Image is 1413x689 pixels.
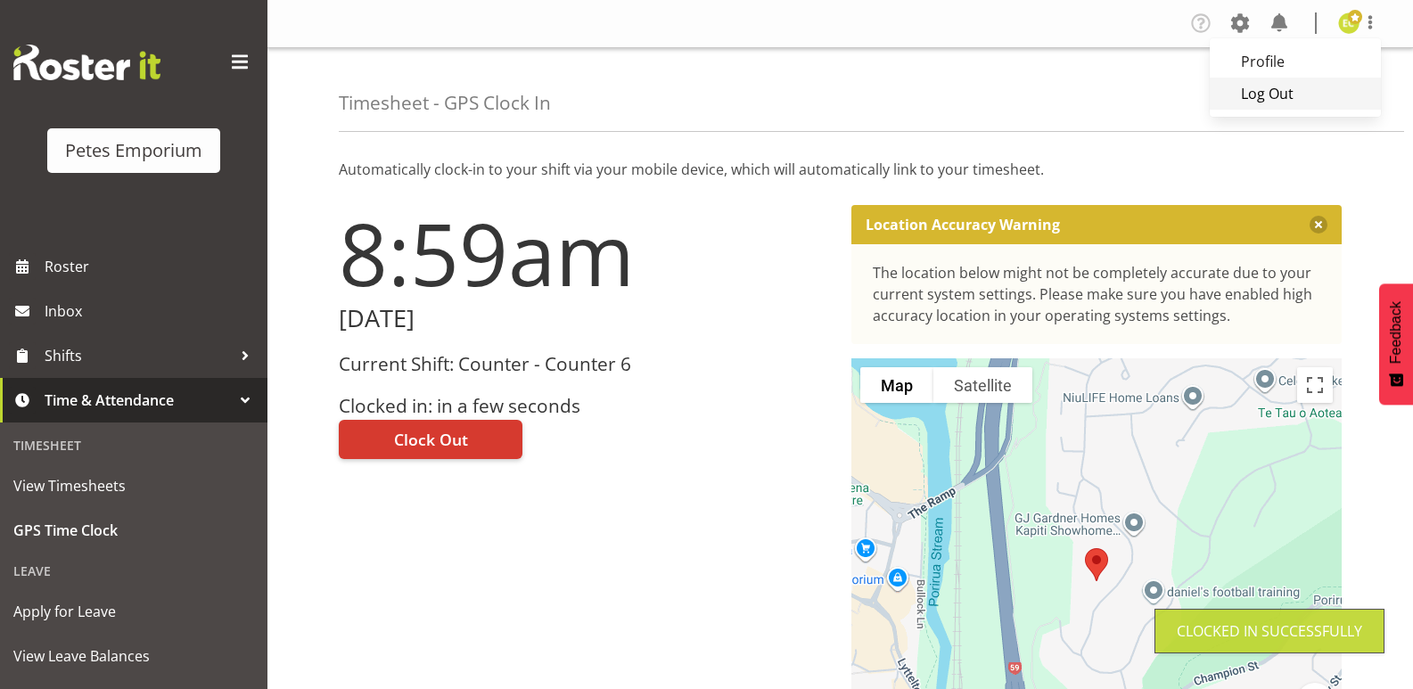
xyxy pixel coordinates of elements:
[4,589,263,634] a: Apply for Leave
[339,205,830,301] h1: 8:59am
[45,387,232,414] span: Time & Attendance
[4,463,263,508] a: View Timesheets
[1310,216,1327,234] button: Close message
[1297,367,1333,403] button: Toggle fullscreen view
[45,298,259,324] span: Inbox
[13,598,254,625] span: Apply for Leave
[394,428,468,451] span: Clock Out
[1388,301,1404,364] span: Feedback
[1210,78,1381,110] a: Log Out
[339,305,830,332] h2: [DATE]
[45,253,259,280] span: Roster
[339,396,830,416] h3: Clocked in: in a few seconds
[873,262,1321,326] div: The location below might not be completely accurate due to your current system settings. Please m...
[13,643,254,669] span: View Leave Balances
[1379,283,1413,405] button: Feedback - Show survey
[1210,45,1381,78] a: Profile
[4,508,263,553] a: GPS Time Clock
[933,367,1032,403] button: Show satellite imagery
[339,420,522,459] button: Clock Out
[1338,12,1360,34] img: emma-croft7499.jpg
[860,367,933,403] button: Show street map
[45,342,232,369] span: Shifts
[65,137,202,164] div: Petes Emporium
[13,45,160,80] img: Rosterit website logo
[1177,620,1362,642] div: Clocked in Successfully
[339,93,551,113] h4: Timesheet - GPS Clock In
[4,634,263,678] a: View Leave Balances
[4,427,263,463] div: Timesheet
[339,159,1342,180] p: Automatically clock-in to your shift via your mobile device, which will automatically link to you...
[13,517,254,544] span: GPS Time Clock
[13,472,254,499] span: View Timesheets
[4,553,263,589] div: Leave
[866,216,1060,234] p: Location Accuracy Warning
[339,354,830,374] h3: Current Shift: Counter - Counter 6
